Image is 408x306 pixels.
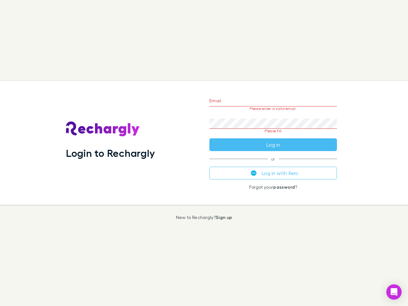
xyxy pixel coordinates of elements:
img: Rechargly's Logo [66,121,140,137]
p: Please enter a valid email. [209,106,337,111]
a: Sign up [216,215,232,220]
p: New to Rechargly? [176,215,232,220]
h1: Login to Rechargly [66,147,155,159]
img: Xero's logo [251,170,257,176]
a: password [273,184,295,190]
p: Please fill [209,129,337,133]
p: Forgot your ? [209,185,337,190]
button: Log in with Xero [209,167,337,179]
button: Log in [209,138,337,151]
div: Open Intercom Messenger [386,284,402,300]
